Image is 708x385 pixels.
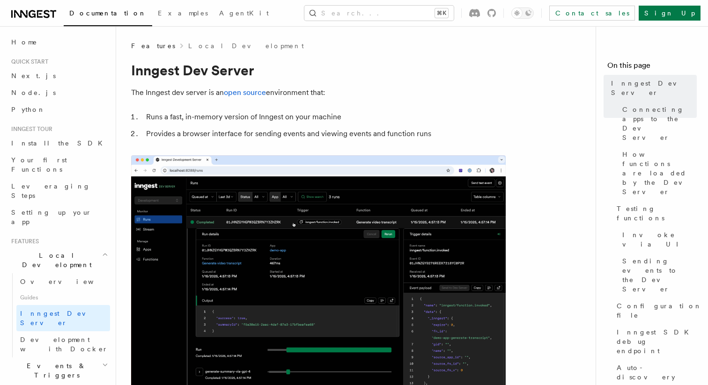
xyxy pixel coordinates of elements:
[64,3,152,26] a: Documentation
[214,3,274,25] a: AgentKit
[11,156,67,173] span: Your first Functions
[131,86,506,99] p: The Inngest dev server is an environment that:
[143,110,506,123] li: Runs a fast, in-memory version of Inngest on your machine
[219,9,269,17] span: AgentKit
[619,101,697,146] a: Connecting apps to the Dev Server
[7,67,110,84] a: Next.js
[7,125,52,133] span: Inngest tour
[619,146,697,200] a: How functions are loaded by the Dev Server
[7,58,48,65] span: Quick start
[20,336,108,353] span: Development with Docker
[7,247,110,273] button: Local Development
[7,34,110,51] a: Home
[16,290,110,305] span: Guides
[7,135,110,152] a: Install the SDK
[7,101,110,118] a: Python
[158,9,208,17] span: Examples
[11,209,92,225] span: Setting up your app
[7,251,102,269] span: Local Development
[622,230,697,249] span: Invoke via UI
[16,331,110,357] a: Development with Docker
[7,273,110,357] div: Local Development
[7,357,110,384] button: Events & Triggers
[7,152,110,178] a: Your first Functions
[7,361,102,380] span: Events & Triggers
[11,89,56,96] span: Node.js
[611,79,697,97] span: Inngest Dev Server
[69,9,147,17] span: Documentation
[639,6,701,21] a: Sign Up
[619,226,697,253] a: Invoke via UI
[617,327,697,356] span: Inngest SDK debug endpoint
[617,301,702,320] span: Configuration file
[11,182,90,199] span: Leveraging Steps
[20,310,100,327] span: Inngest Dev Server
[613,324,697,359] a: Inngest SDK debug endpoint
[511,7,534,19] button: Toggle dark mode
[7,84,110,101] a: Node.js
[16,305,110,331] a: Inngest Dev Server
[131,41,175,51] span: Features
[11,106,45,113] span: Python
[304,6,454,21] button: Search...⌘K
[617,363,697,382] span: Auto-discovery
[613,298,697,324] a: Configuration file
[20,278,117,285] span: Overview
[619,253,697,298] a: Sending events to the Dev Server
[7,204,110,230] a: Setting up your app
[622,105,697,142] span: Connecting apps to the Dev Server
[7,238,39,245] span: Features
[607,75,697,101] a: Inngest Dev Server
[188,41,304,51] a: Local Development
[11,139,108,147] span: Install the SDK
[617,204,697,223] span: Testing functions
[435,8,448,18] kbd: ⌘K
[152,3,214,25] a: Examples
[7,178,110,204] a: Leveraging Steps
[622,150,697,196] span: How functions are loaded by the Dev Server
[11,37,37,47] span: Home
[607,60,697,75] h4: On this page
[11,72,56,80] span: Next.js
[16,273,110,290] a: Overview
[613,200,697,226] a: Testing functions
[622,256,697,294] span: Sending events to the Dev Server
[131,62,506,79] h1: Inngest Dev Server
[143,127,506,140] li: Provides a browser interface for sending events and viewing events and function runs
[224,88,266,97] a: open source
[549,6,635,21] a: Contact sales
